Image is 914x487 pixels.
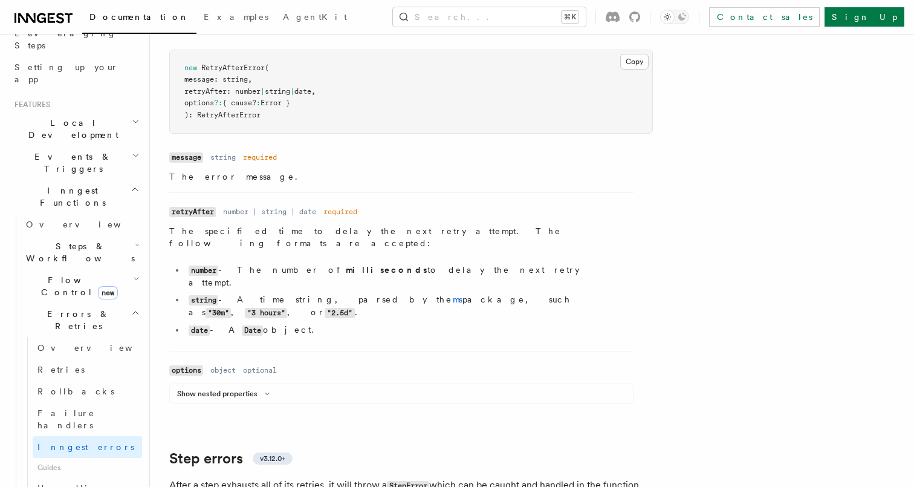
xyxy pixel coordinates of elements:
span: Flow Control [21,274,133,298]
span: Overview [26,220,151,229]
span: Examples [204,12,268,22]
code: "3 hours" [245,308,287,318]
a: Sign Up [825,7,904,27]
button: Search...⌘K [393,7,586,27]
a: Leveraging Steps [10,22,142,56]
a: Setting up your app [10,56,142,90]
span: Inngest Functions [10,185,131,209]
button: Copy [620,54,649,70]
a: Overview [33,337,142,359]
code: string [189,295,218,306]
button: Toggle dark mode [660,10,689,24]
code: "2.5d" [325,308,354,318]
code: "30m" [206,308,231,318]
span: Events & Triggers [10,151,132,175]
span: | [261,87,265,96]
dd: required [323,207,357,217]
span: | [290,87,294,96]
dd: number | string | date [223,207,316,217]
code: Date [242,325,263,336]
span: v3.12.0+ [260,454,285,463]
a: Retries [33,359,142,381]
button: Inngest Functions [10,180,142,214]
span: Documentation [89,12,189,22]
dd: optional [243,365,277,375]
button: Errors & Retries [21,303,142,337]
span: ( [265,64,269,72]
a: Step errorsv3.12.0+ [169,450,293,467]
span: , [248,75,252,83]
span: : [256,99,261,107]
span: { cause? [222,99,256,107]
span: , [311,87,316,96]
span: new [98,286,118,299]
button: Flow Controlnew [21,269,142,303]
a: Rollbacks [33,381,142,402]
span: Steps & Workflows [21,240,135,264]
span: new [184,64,197,72]
span: Local Development [10,117,132,141]
span: Overview [37,343,162,353]
code: options [169,365,203,376]
button: Events & Triggers [10,146,142,180]
strong: milliseconds [346,265,427,275]
span: Guides [33,458,142,477]
code: message [169,152,203,163]
dd: required [243,152,277,162]
a: Overview [21,214,142,235]
a: Failure handlers [33,402,142,436]
span: Retries [37,365,85,374]
kbd: ⌘K [562,11,579,23]
span: Rollbacks [37,387,114,396]
span: Failure handlers [37,408,95,430]
dd: object [210,365,236,375]
li: - A object. [185,324,634,336]
button: Steps & Workflows [21,235,142,269]
span: Inngest errors [37,442,134,452]
p: The specified time to delay the next retry attempt. The following formats are accepted: [169,225,634,249]
span: Setting up your app [15,62,118,84]
li: - The number of to delay the next retry attempt. [185,264,634,289]
a: ms [453,295,462,304]
span: options [184,99,214,107]
span: ?: [214,99,222,107]
span: date [294,87,311,96]
button: Local Development [10,112,142,146]
a: Contact sales [709,7,820,27]
dd: string [210,152,236,162]
span: Features [10,100,50,109]
code: date [189,325,210,336]
span: Errors & Retries [21,308,131,332]
li: - A time string, parsed by the package, such as , , or . [185,293,634,319]
span: RetryAfterError [201,64,265,72]
span: string [265,87,290,96]
span: AgentKit [283,12,347,22]
span: retryAfter: number [184,87,261,96]
a: Inngest errors [33,436,142,458]
span: message: string [184,75,248,83]
code: number [189,266,218,276]
a: Documentation [82,4,196,34]
p: The error message. [169,171,634,183]
code: retryAfter [169,207,216,217]
a: Examples [196,4,276,33]
a: AgentKit [276,4,354,33]
span: ): RetryAfterError [184,111,261,119]
button: Show nested properties [177,389,274,399]
span: Error } [261,99,290,107]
